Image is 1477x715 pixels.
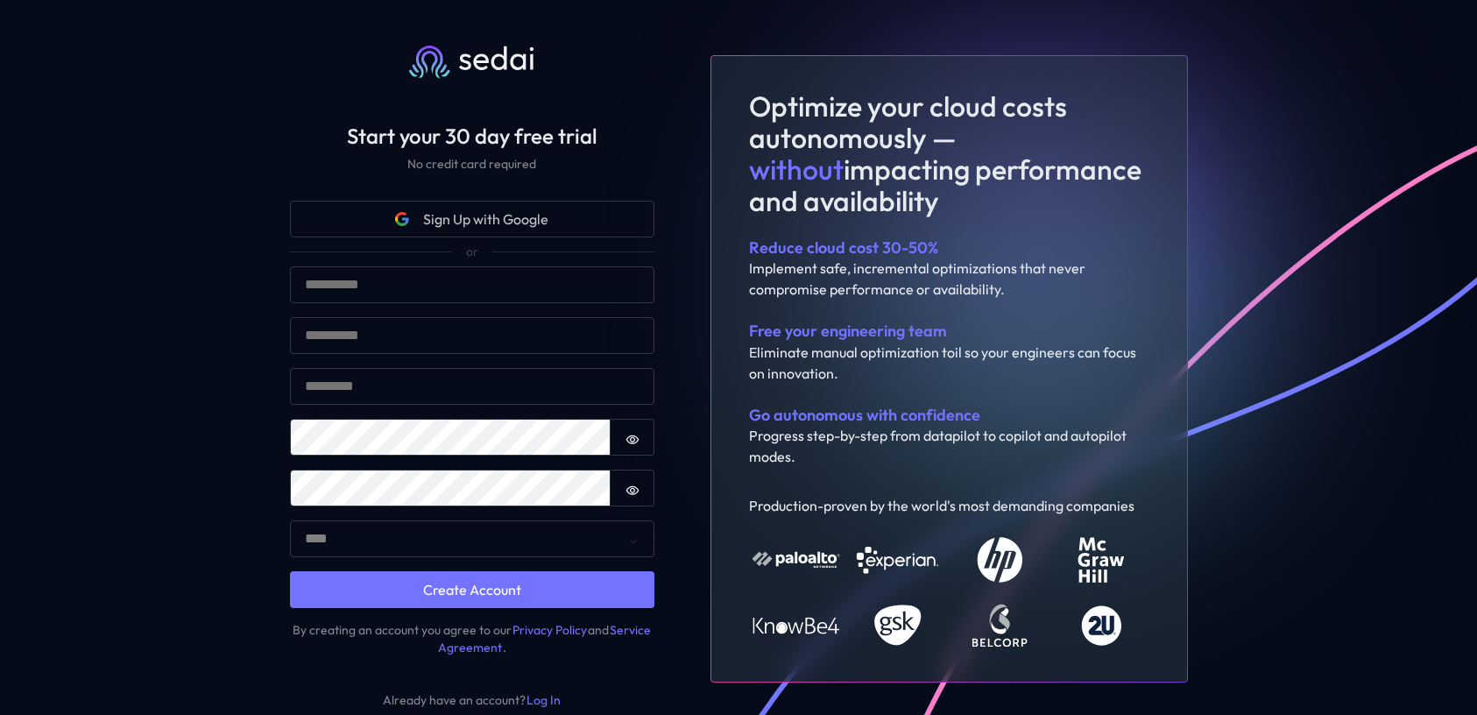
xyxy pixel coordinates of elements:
[512,621,588,639] a: Privacy Policy
[526,691,562,709] a: Log In
[749,341,1149,383] div: Eliminate manual optimization toil so your engineers can focus on innovation.
[438,621,652,656] a: Service Agreement
[423,209,548,230] span: Sign Up with Google
[749,321,1149,341] div: Free your engineering team
[290,622,654,656] div: By creating an account you agree to our and .
[749,404,1149,424] div: Go autonomous with confidence
[749,258,1149,300] div: Implement safe, incremental optimizations that never compromise performance or availability.
[262,124,682,149] h2: Start your 30 day free trial
[749,90,1149,216] h1: Optimize your cloud costs autonomously — impacting performance and availability
[611,470,654,506] button: Show password
[749,495,1149,516] div: Production-proven by the world's most demanding companies
[290,201,654,237] button: Google iconSign Up with Google
[262,156,682,173] div: No credit card required
[749,237,1149,258] div: Reduce cloud cost 30-50%
[611,419,654,456] button: Show password
[749,152,844,187] span: without
[395,212,409,226] svg: Google icon
[749,425,1149,467] div: Progress step-by-step from datapilot to copilot and autopilot modes.
[290,571,654,608] button: Create Account
[290,692,654,710] div: Already have an account?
